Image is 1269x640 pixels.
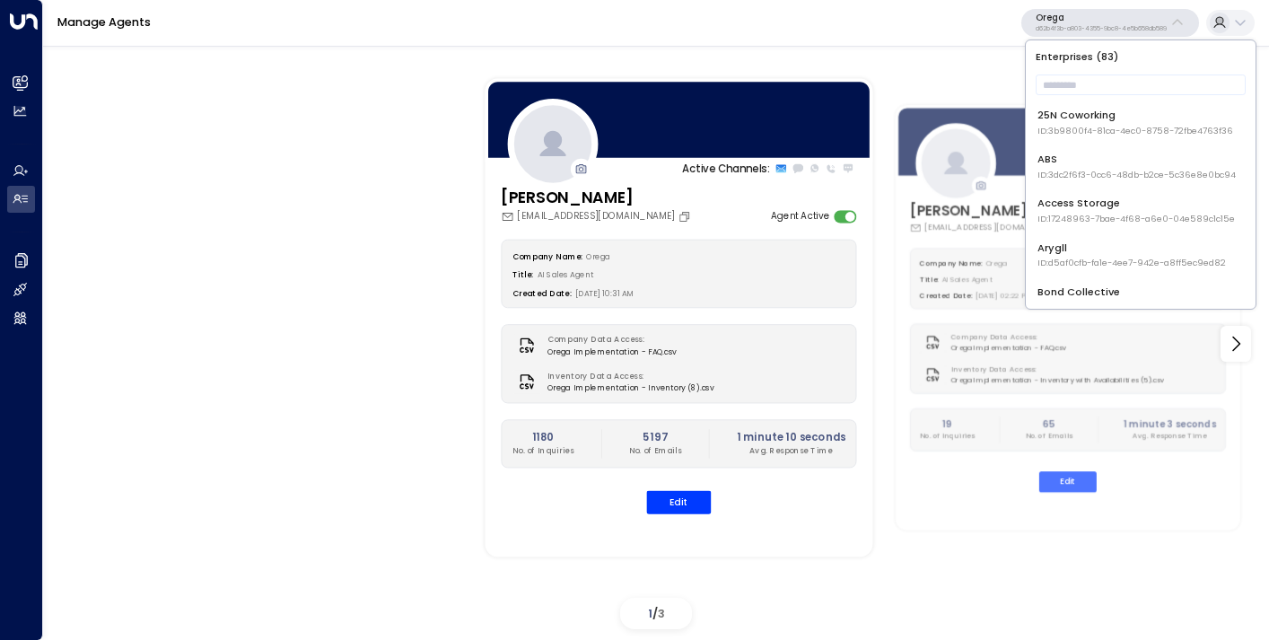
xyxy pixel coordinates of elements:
[909,222,1081,233] div: [EMAIL_ADDRESS][DOMAIN_NAME]
[629,445,682,457] p: No. of Emails
[920,291,972,300] label: Created Date:
[538,269,594,280] span: AI Sales Agent
[1025,417,1072,431] h2: 65
[909,201,1081,222] h3: [PERSON_NAME]
[512,251,582,262] label: Company Name:
[1037,285,1246,314] div: Bond Collective
[512,445,573,457] p: No. of Inquiries
[512,287,572,298] label: Created Date:
[629,429,682,444] h2: 5197
[950,375,1163,386] span: Orega Implementation - Inventory with Availabilities (5).csv
[1037,108,1233,137] div: 25N Coworking
[547,346,677,357] span: Orega Implementation - FAQ.csv
[1036,25,1167,32] p: d62b4f3b-a803-4355-9bc8-4e5b658db589
[512,269,533,280] label: Title:
[547,382,713,394] span: Orega Implementation - Inventory (8).csv
[1037,241,1226,270] div: Arygll
[920,431,975,442] p: No. of Inquiries
[920,259,983,267] label: Company Name:
[648,606,652,621] span: 1
[1021,9,1199,38] button: Oregad62b4f3b-a803-4355-9bc8-4e5b658db589
[646,490,711,513] button: Edit
[737,429,846,444] h2: 1 minute 10 seconds
[737,445,846,457] p: Avg. Response Time
[941,275,992,284] span: AI Sales Agent
[1025,431,1072,442] p: No. of Emails
[950,343,1065,354] span: Orega Implementation - FAQ.csv
[586,251,609,262] span: Orega
[950,332,1060,343] label: Company Data Access:
[920,417,975,431] h2: 19
[501,210,694,224] div: [EMAIL_ADDRESS][DOMAIN_NAME]
[985,259,1006,267] span: Orega
[575,287,634,298] span: [DATE] 10:31 AM
[512,429,573,444] h2: 1180
[57,14,151,30] a: Manage Agents
[1038,471,1096,492] button: Edit
[1031,47,1249,67] p: Enterprises ( 83 )
[1036,13,1167,23] p: Orega
[1037,169,1236,181] span: ID: 3dc2f6f3-0cc6-48db-b2ce-5c36e8e0bc94
[678,210,695,223] button: Copy
[1037,196,1235,225] div: Access Storage
[1123,417,1215,431] h2: 1 minute 3 seconds
[950,364,1157,375] label: Inventory Data Access:
[920,275,939,284] label: Title:
[1037,213,1235,225] span: ID: 17248963-7bae-4f68-a6e0-04e589c1c15e
[501,187,694,210] h3: [PERSON_NAME]
[620,598,692,629] div: /
[658,606,665,621] span: 3
[771,210,829,224] label: Agent Active
[1037,302,1246,314] span: ID: e5c8f306-7b86-487b-8d28-d066bc04964e
[1037,152,1236,181] div: ABS
[976,291,1032,300] span: [DATE] 02:22 PM
[682,161,769,176] p: Active Channels:
[547,371,707,382] label: Inventory Data Access:
[1037,257,1226,269] span: ID: d5af0cfb-fa1e-4ee7-942e-a8ff5ec9ed82
[547,334,670,346] label: Company Data Access:
[1123,431,1215,442] p: Avg. Response Time
[1037,125,1233,137] span: ID: 3b9800f4-81ca-4ec0-8758-72fbe4763f36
